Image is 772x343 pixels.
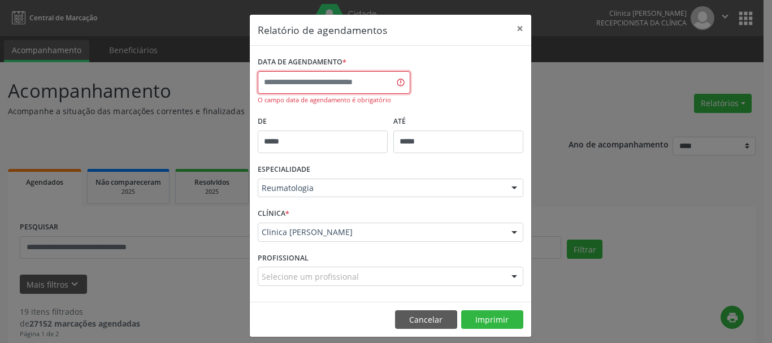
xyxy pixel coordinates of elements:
label: ESPECIALIDADE [258,161,310,179]
div: O campo data de agendamento é obrigatório [258,95,410,105]
label: PROFISSIONAL [258,250,309,267]
label: DATA DE AGENDAMENTO [258,54,346,71]
button: Imprimir [461,310,523,329]
span: Clinica [PERSON_NAME] [262,227,500,238]
label: De [258,113,388,131]
label: ATÉ [393,113,523,131]
button: Close [509,15,531,42]
span: Selecione um profissional [262,271,359,283]
span: Reumatologia [262,183,500,194]
label: CLÍNICA [258,205,289,223]
h5: Relatório de agendamentos [258,23,387,37]
button: Cancelar [395,310,457,329]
